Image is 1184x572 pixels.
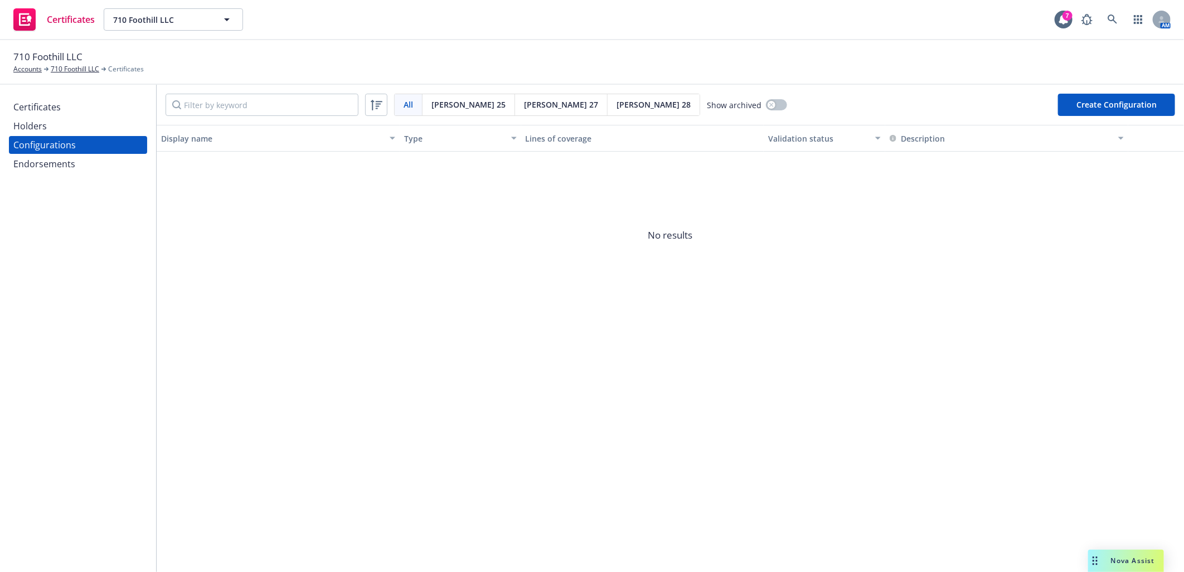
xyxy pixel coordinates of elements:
a: Holders [9,117,147,135]
span: Nova Assist [1111,556,1155,565]
button: Description [890,133,945,144]
button: Lines of coverage [521,125,764,152]
button: Nova Assist [1088,550,1164,572]
span: Show archived [707,99,761,111]
a: Switch app [1127,8,1149,31]
a: Accounts [13,64,42,74]
div: Drag to move [1088,550,1102,572]
button: Create Configuration [1058,94,1175,116]
a: Certificates [9,4,99,35]
a: Report a Bug [1076,8,1098,31]
span: [PERSON_NAME] 27 [524,99,598,110]
div: Endorsements [13,155,75,173]
a: Search [1101,8,1124,31]
div: Validation status [768,133,868,144]
button: Validation status [764,125,885,152]
span: Certificates [47,15,95,24]
div: Display name [161,133,383,144]
input: Filter by keyword [166,94,358,116]
div: Certificates [13,98,61,116]
a: Endorsements [9,155,147,173]
span: 710 Foothill LLC [13,50,83,64]
span: All [404,99,413,110]
div: 7 [1062,11,1073,21]
span: No results [157,152,1184,319]
div: Holders [13,117,47,135]
div: Toggle SortBy [890,133,1112,144]
span: 710 Foothill LLC [113,14,210,26]
a: Certificates [9,98,147,116]
button: Display name [157,125,400,152]
button: 710 Foothill LLC [104,8,243,31]
span: [PERSON_NAME] 25 [431,99,506,110]
span: [PERSON_NAME] 28 [617,99,691,110]
span: Certificates [108,64,144,74]
div: Lines of coverage [526,133,760,144]
div: Type [404,133,504,144]
a: 710 Foothill LLC [51,64,99,74]
div: Configurations [13,136,76,154]
button: Type [400,125,521,152]
a: Configurations [9,136,147,154]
